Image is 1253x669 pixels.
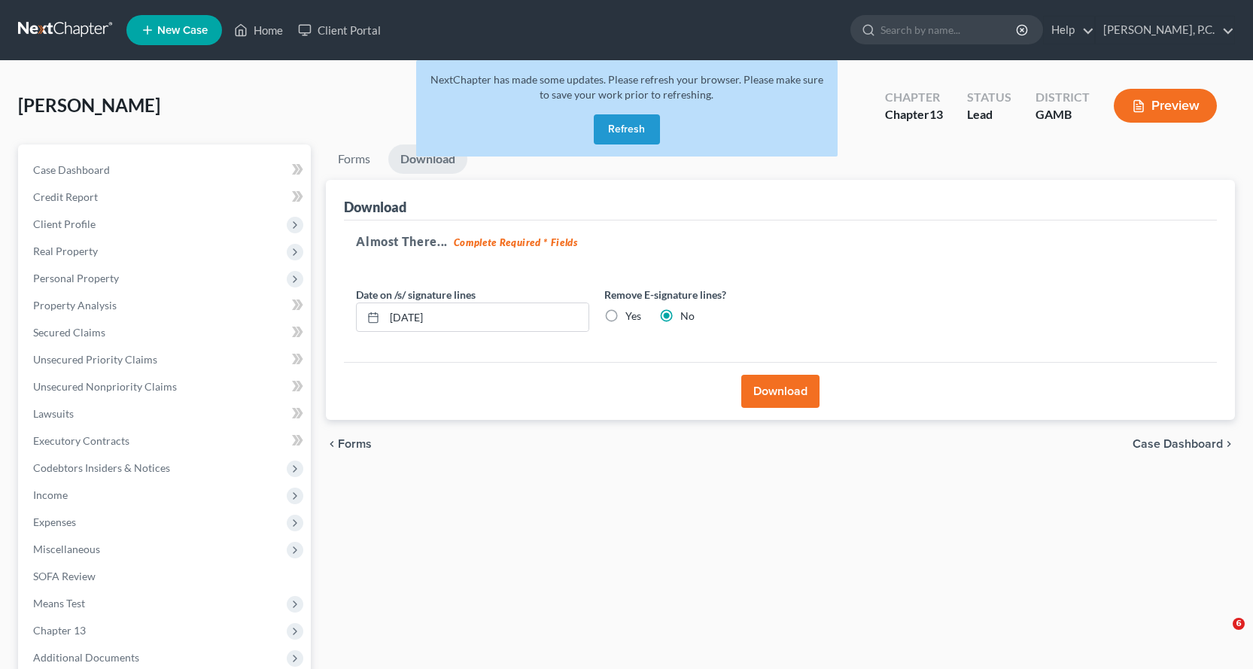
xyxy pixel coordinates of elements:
label: Remove E-signature lines? [604,287,838,303]
div: District [1036,89,1090,106]
i: chevron_right [1223,438,1235,450]
span: Chapter 13 [33,624,86,637]
div: Download [344,198,406,216]
a: Help [1044,17,1094,44]
span: Property Analysis [33,299,117,312]
div: GAMB [1036,106,1090,123]
span: Codebtors Insiders & Notices [33,461,170,474]
span: New Case [157,25,208,36]
label: No [680,309,695,324]
span: Executory Contracts [33,434,129,447]
a: Forms [326,144,382,174]
span: Expenses [33,515,76,528]
a: Credit Report [21,184,311,211]
div: Chapter [885,106,943,123]
a: Case Dashboard chevron_right [1133,438,1235,450]
input: MM/DD/YYYY [385,303,588,332]
button: Refresh [594,114,660,144]
span: Client Profile [33,217,96,230]
button: Preview [1114,89,1217,123]
a: SOFA Review [21,563,311,590]
span: 6 [1233,618,1245,630]
span: Unsecured Nonpriority Claims [33,380,177,393]
a: [PERSON_NAME], P.C. [1096,17,1234,44]
span: 13 [929,107,943,121]
h5: Almost There... [356,233,1205,251]
span: Secured Claims [33,326,105,339]
span: Income [33,488,68,501]
span: SOFA Review [33,570,96,582]
a: Executory Contracts [21,427,311,455]
span: Credit Report [33,190,98,203]
a: Lawsuits [21,400,311,427]
a: Property Analysis [21,292,311,319]
span: Case Dashboard [33,163,110,176]
button: Download [741,375,820,408]
a: Unsecured Priority Claims [21,346,311,373]
button: chevron_left Forms [326,438,392,450]
a: Home [227,17,290,44]
span: Forms [338,438,372,450]
label: Date on /s/ signature lines [356,287,476,303]
span: Unsecured Priority Claims [33,353,157,366]
div: Status [967,89,1011,106]
span: Personal Property [33,272,119,284]
span: Additional Documents [33,651,139,664]
label: Yes [625,309,641,324]
a: Case Dashboard [21,157,311,184]
div: Lead [967,106,1011,123]
input: Search by name... [880,16,1018,44]
span: Lawsuits [33,407,74,420]
span: Miscellaneous [33,543,100,555]
span: Means Test [33,597,85,610]
a: Client Portal [290,17,388,44]
div: Chapter [885,89,943,106]
a: Unsecured Nonpriority Claims [21,373,311,400]
span: NextChapter has made some updates. Please refresh your browser. Please make sure to save your wor... [430,73,823,101]
a: Secured Claims [21,319,311,346]
i: chevron_left [326,438,338,450]
span: Case Dashboard [1133,438,1223,450]
span: Real Property [33,245,98,257]
a: Download [388,144,467,174]
strong: Complete Required * Fields [454,236,578,248]
span: [PERSON_NAME] [18,94,160,116]
iframe: Intercom live chat [1202,618,1238,654]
